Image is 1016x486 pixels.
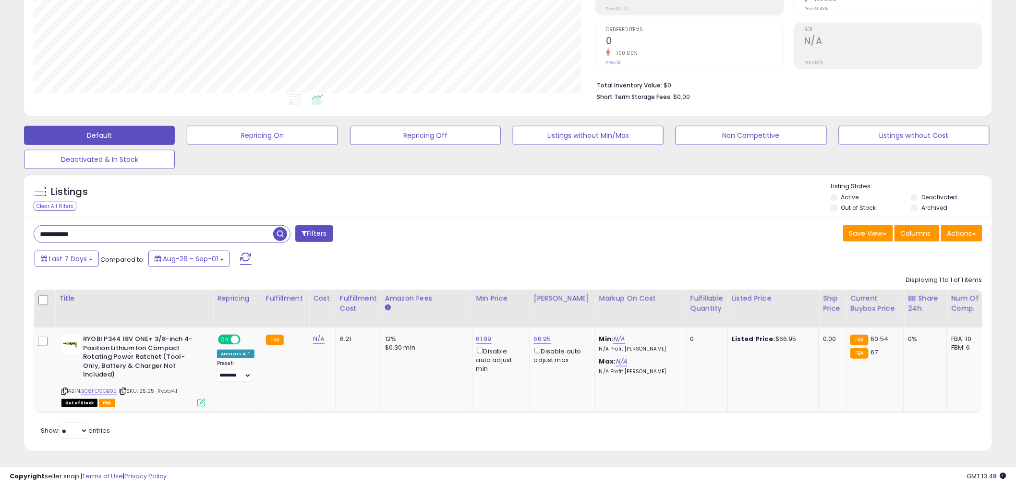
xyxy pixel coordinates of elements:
[690,335,720,343] div: 0
[81,387,117,395] a: B08FD9GB92
[599,346,679,352] p: N/A Profit [PERSON_NAME]
[385,293,468,304] div: Amazon Fees
[239,336,254,344] span: OFF
[951,343,983,352] div: FBM: 6
[24,150,175,169] button: Deactivated & In Stock
[599,293,682,304] div: Markup on Cost
[921,204,947,212] label: Archived
[839,126,990,145] button: Listings without Cost
[841,193,859,201] label: Active
[385,335,465,343] div: 12%
[850,335,868,345] small: FBA
[676,126,826,145] button: Non Competitive
[10,472,45,481] strong: Copyright
[266,293,305,304] div: Fulfillment
[850,348,868,359] small: FBA
[871,348,878,357] span: 67
[148,251,230,267] button: Aug-26 - Sep-01
[871,334,889,343] span: 60.54
[823,293,842,314] div: Ship Price
[606,6,629,12] small: Prev: $0.00
[901,229,931,238] span: Columns
[217,360,254,382] div: Preset:
[599,334,614,343] b: Min:
[732,293,815,304] div: Listed Price
[599,357,616,366] b: Max:
[606,60,620,65] small: Prev: 18
[951,335,983,343] div: FBA: 10
[313,293,332,304] div: Cost
[595,290,686,328] th: The percentage added to the cost of goods (COGS) that forms the calculator for Min & Max prices.
[24,126,175,145] button: Default
[513,126,664,145] button: Listings without Min/Max
[850,293,900,314] div: Current Buybox Price
[100,255,145,264] span: Compared to:
[41,426,110,435] span: Show: entries
[82,472,123,481] a: Terms of Use
[599,368,679,375] p: N/A Profit [PERSON_NAME]
[187,126,338,145] button: Repricing On
[99,399,115,407] span: FBA
[906,276,982,285] div: Displaying 1 to 1 of 1 items
[83,335,200,382] b: RYOBI P344 18V ONE+ 3/8-inch 4-Position Lithium Ion Compact Rotating Power Ratchet (Tool-Only, Ba...
[476,293,526,304] div: Min Price
[921,193,957,201] label: Deactivated
[941,225,982,242] button: Actions
[350,126,501,145] button: Repricing Off
[534,334,551,344] a: 66.95
[163,254,218,264] span: Aug-26 - Sep-01
[124,472,167,481] a: Privacy Policy
[385,343,465,352] div: $0.30 min
[804,36,982,49] h2: N/A
[295,225,333,242] button: Filters
[534,293,591,304] div: [PERSON_NAME]
[61,335,206,406] div: ASIN:
[35,251,99,267] button: Last 7 Days
[217,350,254,358] div: Amazon AI *
[476,346,522,373] div: Disable auto adjust min
[673,92,690,101] span: $0.00
[804,27,982,33] span: ROI
[61,399,97,407] span: All listings that are currently out of stock and unavailable for purchase on Amazon
[804,6,828,12] small: Prev: 9.43%
[843,225,893,242] button: Save View
[610,49,638,57] small: -100.00%
[831,182,992,191] p: Listing States:
[616,357,627,366] a: N/A
[385,304,391,312] small: Amazon Fees.
[823,335,839,343] div: 0.00
[908,293,943,314] div: BB Share 24h.
[967,472,1006,481] span: 2025-09-9 13:48 GMT
[10,472,167,481] div: seller snap | |
[266,335,284,345] small: FBA
[690,293,724,314] div: Fulfillable Quantity
[340,293,377,314] div: Fulfillment Cost
[895,225,940,242] button: Columns
[597,81,662,89] b: Total Inventory Value:
[613,334,625,344] a: N/A
[217,293,258,304] div: Repricing
[313,334,325,344] a: N/A
[119,387,178,395] span: | SKU: 25.25_Ryobi4.1
[908,335,940,343] div: 0%
[804,60,823,65] small: Prev: N/A
[951,293,986,314] div: Num of Comp.
[732,335,811,343] div: $66.95
[340,335,374,343] div: 6.21
[476,334,492,344] a: 61.99
[841,204,876,212] label: Out of Stock
[534,346,588,364] div: Disable auto adjust max
[59,293,209,304] div: Title
[49,254,87,264] span: Last 7 Days
[606,27,784,33] span: Ordered Items
[219,336,231,344] span: ON
[597,93,672,101] b: Short Term Storage Fees:
[597,79,975,90] li: $0
[606,36,784,49] h2: 0
[34,202,76,211] div: Clear All Filters
[51,185,88,199] h5: Listings
[61,335,81,354] img: 31HFciAnxhL._SL40_.jpg
[732,334,775,343] b: Listed Price:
